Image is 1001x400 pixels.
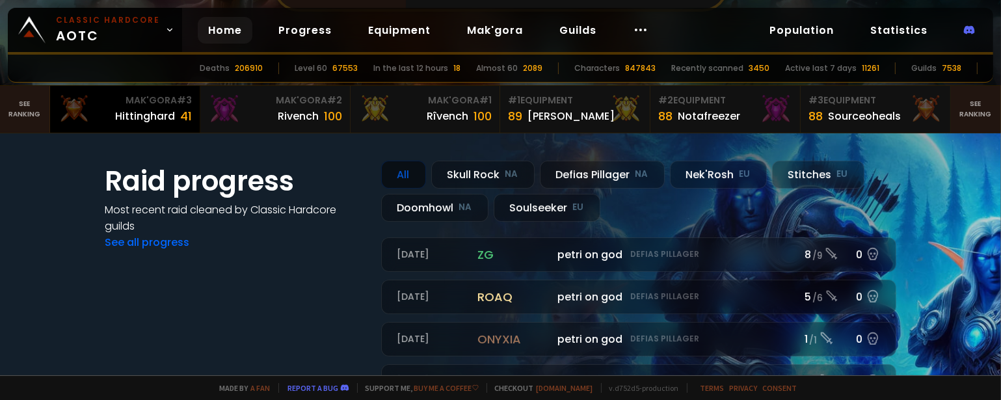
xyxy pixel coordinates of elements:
[324,107,342,125] div: 100
[381,364,896,399] a: [DATE]onyxiaDont Be WeirdDefias Pillager1 /10
[808,94,823,107] span: # 3
[650,86,801,133] a: #2Equipment88Notafreezer
[278,108,319,124] div: Rivench
[381,161,426,189] div: All
[808,107,823,125] div: 88
[537,383,593,393] a: [DOMAIN_NAME]
[105,202,366,234] h4: Most recent raid cleaned by Classic Hardcore guilds
[56,14,160,46] span: AOTC
[837,168,848,181] small: EU
[327,94,342,107] span: # 2
[268,17,342,44] a: Progress
[508,94,520,107] span: # 1
[549,17,607,44] a: Guilds
[459,201,472,214] small: NA
[828,108,901,124] div: Sourceoheals
[295,62,327,74] div: Level 60
[527,108,615,124] div: [PERSON_NAME]
[251,383,271,393] a: a fan
[427,108,468,124] div: Rîvench
[381,194,488,222] div: Doomhowl
[508,107,522,125] div: 89
[357,383,479,393] span: Support me,
[476,62,518,74] div: Almost 60
[658,107,673,125] div: 88
[500,86,650,133] a: #1Equipment89[PERSON_NAME]
[414,383,479,393] a: Buy me a coffee
[358,17,441,44] a: Equipment
[381,322,896,356] a: [DATE]onyxiapetri on godDefias Pillager1 /10
[911,62,937,74] div: Guilds
[358,94,492,107] div: Mak'Gora
[58,94,192,107] div: Mak'Gora
[373,62,448,74] div: In the last 12 hours
[381,237,896,272] a: [DATE]zgpetri on godDefias Pillager8 /90
[574,62,620,74] div: Characters
[860,17,938,44] a: Statistics
[474,107,492,125] div: 100
[288,383,339,393] a: Report a bug
[198,17,252,44] a: Home
[332,62,358,74] div: 67553
[635,168,648,181] small: NA
[785,62,857,74] div: Active last 7 days
[453,62,460,74] div: 18
[523,62,542,74] div: 2089
[801,86,951,133] a: #3Equipment88Sourceoheals
[457,17,533,44] a: Mak'gora
[479,94,492,107] span: # 1
[701,383,725,393] a: Terms
[381,280,896,314] a: [DATE]roaqpetri on godDefias Pillager5 /60
[508,94,642,107] div: Equipment
[625,62,656,74] div: 847843
[50,86,200,133] a: Mak'Gora#3Hittinghard41
[177,94,192,107] span: # 3
[730,383,758,393] a: Privacy
[105,161,366,202] h1: Raid progress
[105,235,190,250] a: See all progress
[56,14,160,26] small: Classic Hardcore
[180,107,192,125] div: 41
[808,94,942,107] div: Equipment
[494,194,600,222] div: Soulseeker
[951,86,1001,133] a: Seeranking
[772,161,864,189] div: Stitches
[763,383,797,393] a: Consent
[8,8,182,52] a: Classic HardcoreAOTC
[658,94,673,107] span: # 2
[212,383,271,393] span: Made by
[208,94,342,107] div: Mak'Gora
[678,108,740,124] div: Notafreezer
[671,62,743,74] div: Recently scanned
[601,383,679,393] span: v. d752d5 - production
[200,62,230,74] div: Deaths
[235,62,263,74] div: 206910
[487,383,593,393] span: Checkout
[505,168,518,181] small: NA
[431,161,535,189] div: Skull Rock
[200,86,351,133] a: Mak'Gora#2Rivench100
[540,161,665,189] div: Defias Pillager
[759,17,844,44] a: Population
[573,201,584,214] small: EU
[658,94,792,107] div: Equipment
[862,62,879,74] div: 11261
[115,108,175,124] div: Hittinghard
[670,161,767,189] div: Nek'Rosh
[740,168,751,181] small: EU
[942,62,961,74] div: 7538
[351,86,501,133] a: Mak'Gora#1Rîvench100
[749,62,769,74] div: 3450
